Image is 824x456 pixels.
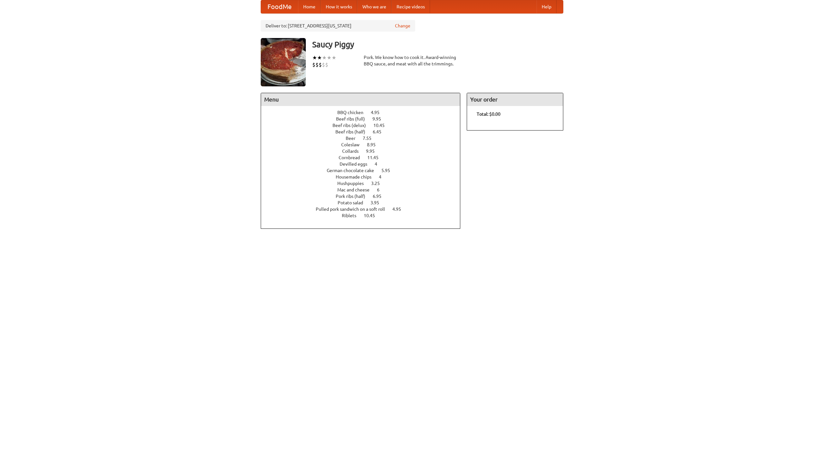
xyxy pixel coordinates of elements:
a: BBQ chicken 4.95 [337,110,391,115]
h4: Menu [261,93,460,106]
a: Devilled eggs 4 [340,161,389,167]
span: Pork ribs (half) [336,194,372,199]
h4: Your order [467,93,563,106]
span: Beef ribs (half) [335,129,372,134]
span: 9.95 [366,149,381,154]
span: Beer [346,136,362,141]
a: FoodMe [261,0,298,13]
li: ★ [332,54,336,61]
div: Pork. We know how to cook it. Award-winning BBQ sauce, and meat with all the trimmings. [364,54,460,67]
span: Beef ribs (delux) [332,123,372,128]
span: 4.95 [371,110,386,115]
span: 8.95 [367,142,382,147]
li: $ [315,61,319,68]
span: Beef ribs (full) [336,116,371,121]
span: 6.45 [373,129,388,134]
a: Potato salad 3.95 [338,200,391,205]
a: Hushpuppies 3.25 [337,181,392,186]
span: 9.95 [372,116,388,121]
span: Coleslaw [341,142,366,147]
div: Deliver to: [STREET_ADDRESS][US_STATE] [261,20,415,32]
a: Beef ribs (half) 6.45 [335,129,393,134]
span: BBQ chicken [337,110,370,115]
a: How it works [321,0,357,13]
span: 3.25 [371,181,386,186]
a: Recipe videos [391,0,430,13]
a: Change [395,23,410,29]
span: Hushpuppies [337,181,370,186]
b: Total: $0.00 [477,112,501,117]
li: ★ [312,54,317,61]
a: Collards 9.95 [342,149,387,154]
a: Housemade chips 4 [336,174,393,179]
li: $ [319,61,322,68]
img: angular.jpg [261,38,306,86]
a: Beef ribs (delux) 10.45 [332,123,397,128]
span: 6.95 [373,194,388,199]
span: Mac and cheese [337,187,376,192]
span: Cornbread [339,155,366,160]
span: Devilled eggs [340,161,374,167]
span: German chocolate cake [327,168,380,173]
a: Beer 7.55 [346,136,383,141]
span: 11.45 [367,155,385,160]
a: Help [537,0,557,13]
a: Cornbread 11.45 [339,155,390,160]
li: ★ [322,54,327,61]
a: Coleslaw 8.95 [341,142,388,147]
li: ★ [327,54,332,61]
span: 4 [379,174,388,179]
li: $ [325,61,328,68]
span: 3.95 [370,200,386,205]
span: Riblets [342,213,363,218]
span: 6 [377,187,386,192]
span: Pulled pork sandwich on a soft roll [316,207,391,212]
span: 5.95 [381,168,397,173]
a: Pulled pork sandwich on a soft roll 4.95 [316,207,413,212]
a: Riblets 10.45 [342,213,387,218]
a: Pork ribs (half) 6.95 [336,194,393,199]
span: Collards [342,149,365,154]
a: Beef ribs (full) 9.95 [336,116,393,121]
a: Who we are [357,0,391,13]
a: Mac and cheese 6 [337,187,391,192]
span: Potato salad [338,200,370,205]
span: 7.55 [363,136,378,141]
h3: Saucy Piggy [312,38,563,51]
span: 10.45 [373,123,391,128]
span: 4.95 [392,207,407,212]
li: $ [312,61,315,68]
span: Housemade chips [336,174,378,179]
span: 4 [375,161,384,167]
a: German chocolate cake 5.95 [327,168,402,173]
li: ★ [317,54,322,61]
li: $ [322,61,325,68]
span: 10.45 [364,213,381,218]
a: Home [298,0,321,13]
